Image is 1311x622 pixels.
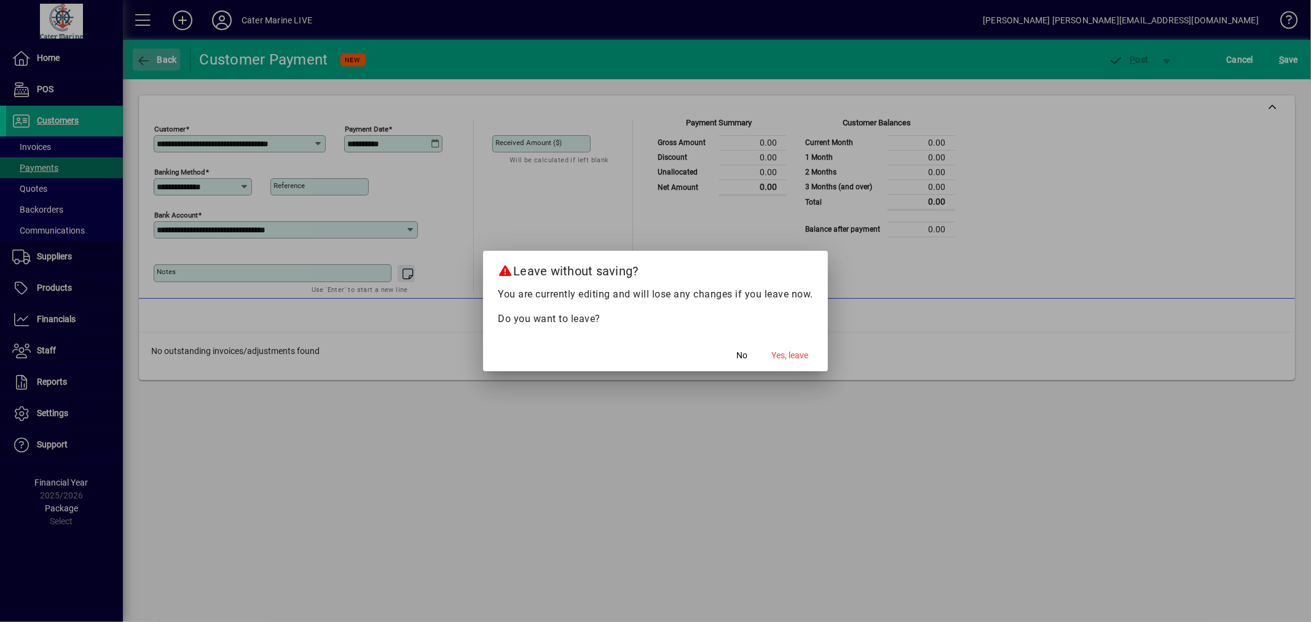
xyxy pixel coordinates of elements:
[736,349,747,362] span: No
[498,312,813,326] p: Do you want to leave?
[498,287,813,302] p: You are currently editing and will lose any changes if you leave now.
[722,344,762,366] button: No
[771,349,808,362] span: Yes, leave
[483,251,828,286] h2: Leave without saving?
[766,344,813,366] button: Yes, leave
